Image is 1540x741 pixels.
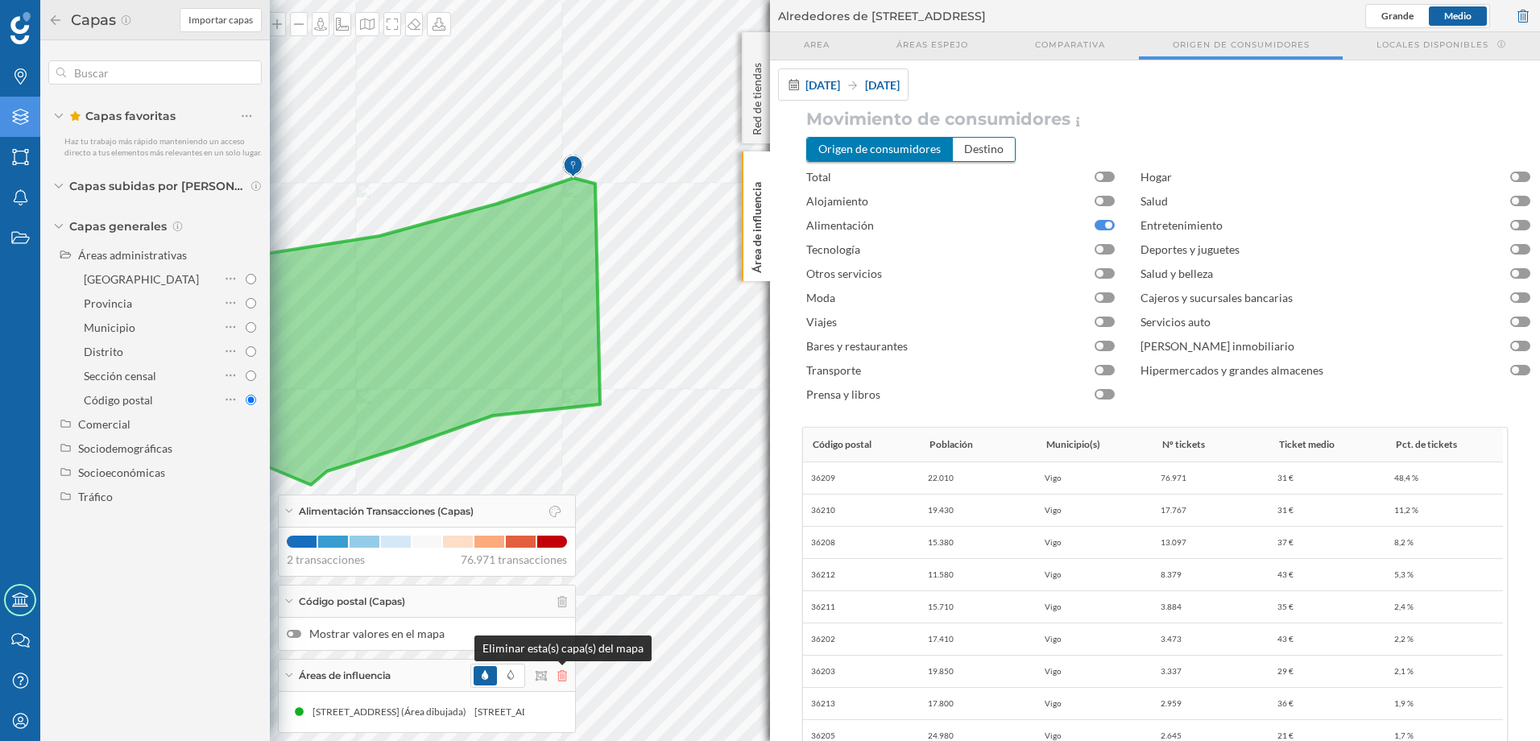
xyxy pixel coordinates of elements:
span: 76.971 [1161,470,1186,486]
div: Distrito [84,345,123,358]
span: 15.380 [928,534,954,550]
input: Municipio [246,322,256,333]
span: Vigo [1045,598,1062,615]
span: Municipio(s) [1046,437,1100,453]
span: 11.580 [928,566,954,582]
span: 8,2 % [1394,534,1414,550]
span: [DATE] [865,78,900,92]
span: 36211 [811,598,835,615]
label: Servicios auto [1141,310,1470,334]
span: Comparativa [1035,39,1105,51]
span: Código postal [813,437,871,453]
span: 3.473 [1161,631,1182,647]
label: [PERSON_NAME] inmobiliario [1141,334,1470,358]
img: Geoblink Logo [10,12,31,44]
span: 13.097 [1161,534,1186,550]
span: 43 € [1277,566,1294,582]
input: [GEOGRAPHIC_DATA] [246,274,256,284]
div: Áreas administrativas [78,248,187,262]
label: Moda [806,286,1054,310]
span: 2 transacciones [287,552,365,568]
span: 76.971 transacciones [461,552,567,568]
span: 11,2 % [1394,502,1418,518]
span: 35 € [1277,598,1294,615]
span: 36209 [811,470,835,486]
span: Población [929,437,973,453]
label: Hipermercados y grandes almacenes [1141,358,1470,383]
span: Capas generales [69,218,167,234]
div: [GEOGRAPHIC_DATA] [84,272,199,286]
label: Total [806,165,1054,189]
div: Tráfico [78,490,113,503]
label: Hogar [1141,165,1470,189]
span: 48,4 % [1394,470,1418,486]
div: Comercial [78,417,130,431]
span: Nº tickets [1162,437,1205,453]
span: Vigo [1045,502,1062,518]
span: 3.884 [1161,598,1182,615]
span: Código postal (Capas) [299,594,405,609]
span: 2,4 % [1394,598,1414,615]
input: Distrito [246,346,256,357]
label: Viajes [806,310,1054,334]
span: 17.800 [928,695,954,711]
span: 36212 [811,566,835,582]
span: 43 € [1277,631,1294,647]
span: Vigo [1045,566,1062,582]
span: 2.959 [1161,695,1182,711]
label: Cajeros y sucursales bancarias [1141,286,1470,310]
span: Medio [1444,10,1472,22]
img: Marker [563,151,583,183]
span: 17.410 [928,631,954,647]
label: Tecnología [806,238,1054,262]
div: Destino [953,138,1015,160]
span: Áreas de influencia [299,669,391,683]
span: 36213 [811,695,835,711]
span: 31 € [1277,470,1294,486]
div: Sección censal [84,369,156,383]
span: 3.337 [1161,663,1182,679]
div: Provincia [84,296,132,310]
span: 2,1 % [1394,663,1414,679]
div: Municipio [84,321,135,334]
h3: Movimiento de consumidores [806,109,1540,132]
span: 37 € [1277,534,1294,550]
span: 19.430 [928,502,954,518]
span: 36202 [811,631,835,647]
span: Vigo [1045,631,1062,647]
span: Grande [1381,10,1414,22]
p: Red de tiendas [749,56,765,135]
span: 36208 [811,534,835,550]
label: Alojamiento [806,189,1054,213]
span: 31 € [1277,502,1294,518]
div: [STREET_ADDRESS] (Área dibujada) [302,704,464,720]
span: 5,3 % [1394,566,1414,582]
label: Salud [1141,189,1470,213]
label: Otros servicios [806,262,1054,286]
label: Alimentación [806,213,1054,238]
input: Sección censal [246,370,256,381]
span: 17.767 [1161,502,1186,518]
label: Entretenimiento [1141,213,1470,238]
span: 19.850 [928,663,954,679]
p: Área de influencia [749,176,765,273]
span: Ticket medio [1279,437,1335,453]
span: Capas favoritas [69,108,176,124]
span: 22.010 [928,470,954,486]
span: Vigo [1045,695,1062,711]
div: [STREET_ADDRESS] (Área dibujada) [464,704,626,720]
span: Area [804,39,830,51]
div: Sociodemográficas [78,441,172,455]
input: Código postal [246,395,256,405]
span: Vigo [1045,470,1062,486]
span: Locales disponibles [1376,39,1488,51]
span: [DATE] [805,78,840,92]
span: Alrededores de [STREET_ADDRESS] [778,8,986,24]
span: Capas subidas por [PERSON_NAME] [69,178,246,194]
span: Origen de consumidores [1173,39,1310,51]
span: Vigo [1045,663,1062,679]
h2: Capas [63,7,120,33]
span: Alimentación Transacciones (Capas) [299,504,474,519]
span: 36203 [811,663,835,679]
span: Haz tu trabajo más rápido manteniendo un acceso directo a tus elementos más relevantes en un solo... [64,136,262,157]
